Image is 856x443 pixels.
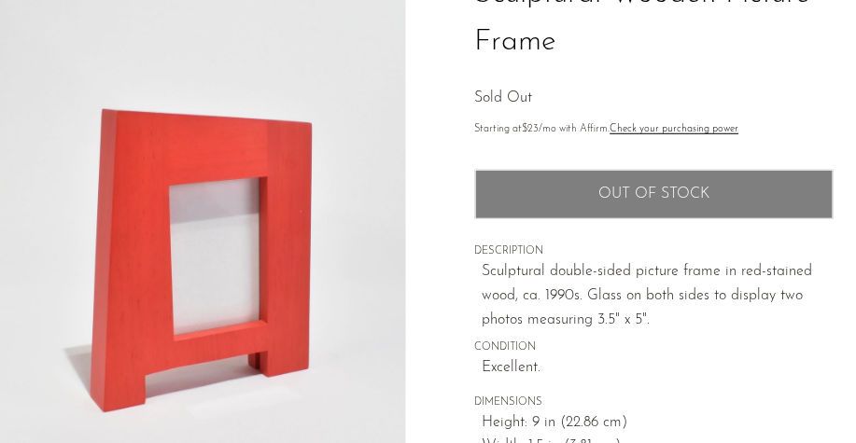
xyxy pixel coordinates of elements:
[475,243,834,260] span: DESCRIPTION
[475,339,834,356] span: CONDITION
[610,124,739,134] a: Check your purchasing power - Learn more about Affirm Financing (opens in modal)
[482,356,834,381] span: Excellent.
[523,124,540,134] span: $23
[598,186,709,203] span: Out of stock
[475,90,533,105] span: Sold Out
[482,260,834,332] p: Sculptural double-sided picture frame in red-stained wood, ca. 1990s. Glass on both sides to disp...
[482,411,834,436] span: Height: 9 in (22.86 cm)
[475,395,834,411] span: DIMENSIONS
[475,121,834,138] p: Starting at /mo with Affirm.
[475,170,834,218] button: Add to cart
